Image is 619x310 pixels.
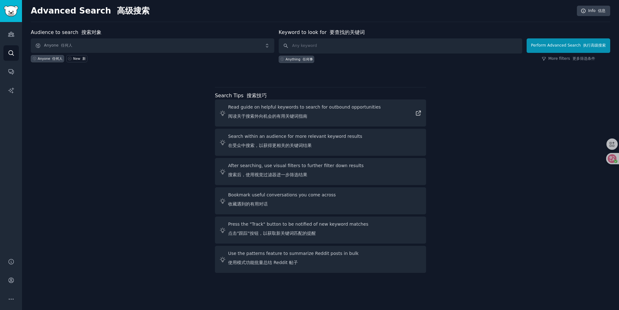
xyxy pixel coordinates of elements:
img: GummySearch logo [4,6,18,17]
div: Read guide on helpful keywords to search for outbound opportunities [228,104,381,122]
font: 搜索对象 [81,29,101,35]
div: After searching, use visual filters to further filter down results [228,162,364,181]
font: 阅读关于搜索外向机会的有用关键词指南 [228,114,307,119]
label: Keyword to look for [279,29,365,35]
font: 使用模式功能批量总结 Reddit 帖子 [228,260,298,265]
div: Anything [286,57,313,61]
label: Audience to search [31,29,101,35]
font: 新 [82,57,86,60]
div: New [73,56,86,61]
font: 高级搜索 [117,6,150,15]
font: 在受众中搜索，以获得更相关的关键词结果 [228,143,312,148]
div: Search within an audience for more relevant keyword results [228,133,362,151]
font: 任何人 [61,43,72,48]
font: 信息 [598,8,605,13]
div: Anyone [38,56,63,61]
font: 更多筛选条件 [572,56,595,61]
button: Anyone 任何人 [31,38,274,53]
span: Anyone [31,38,274,53]
font: 任何人 [52,57,63,60]
h2: Advanced Search [31,6,574,16]
label: Search Tips [215,93,267,99]
div: Bookmark useful conversations you come across [228,192,336,210]
font: 执行高级搜索 [583,43,606,48]
font: 要查找的关键词 [330,29,365,35]
font: 收藏遇到的有用对话 [228,201,268,206]
div: Use the patterns feature to summarize Reddit posts in bulk [228,250,359,268]
a: New 新 [66,55,87,62]
div: Press the "Track" button to be notified of new keyword matches [228,221,368,239]
input: Any keyword [279,38,522,54]
font: 任何事 [303,57,313,61]
font: 点击"跟踪"按钮，以获取新关键词匹配的提醒 [228,231,316,236]
font: 搜索后，使用视觉过滤器进一步筛选结果 [228,172,307,177]
font: 搜索技巧 [247,93,267,99]
a: Info 信息 [577,6,610,16]
button: Perform Advanced Search 执行高级搜索 [527,38,610,53]
a: More filters 更多筛选条件 [542,56,595,62]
